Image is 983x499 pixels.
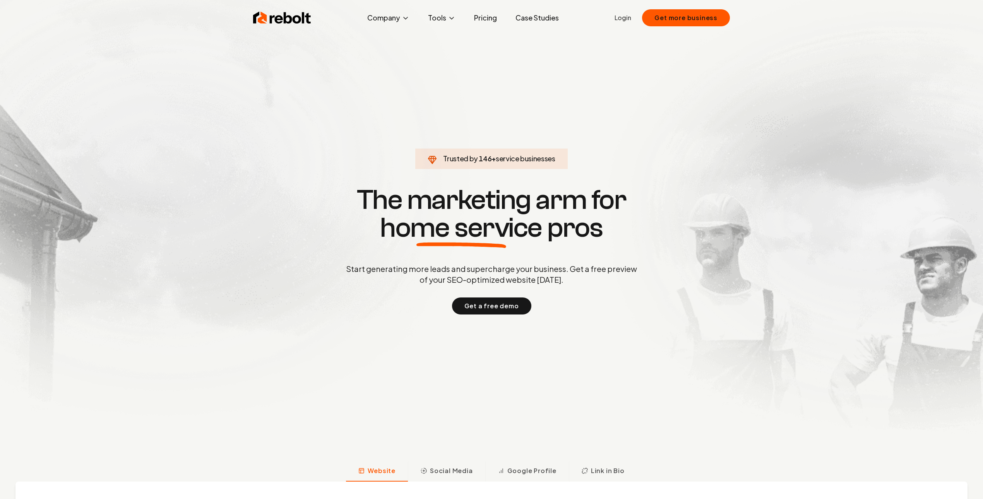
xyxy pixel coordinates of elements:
[253,10,311,26] img: Rebolt Logo
[468,10,503,26] a: Pricing
[380,214,542,242] span: home service
[430,466,473,475] span: Social Media
[496,154,555,163] span: service businesses
[615,13,631,22] a: Login
[368,466,396,475] span: Website
[569,461,637,482] button: Link in Bio
[408,461,485,482] button: Social Media
[509,10,565,26] a: Case Studies
[346,461,408,482] button: Website
[344,263,639,285] p: Start generating more leads and supercharge your business. Get a free preview of your SEO-optimiz...
[361,10,416,26] button: Company
[443,154,478,163] span: Trusted by
[306,186,677,242] h1: The marketing arm for pros
[491,154,496,163] span: +
[642,9,730,26] button: Get more business
[591,466,625,475] span: Link in Bio
[479,153,491,164] span: 146
[507,466,557,475] span: Google Profile
[422,10,462,26] button: Tools
[485,461,569,482] button: Google Profile
[452,297,531,314] button: Get a free demo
